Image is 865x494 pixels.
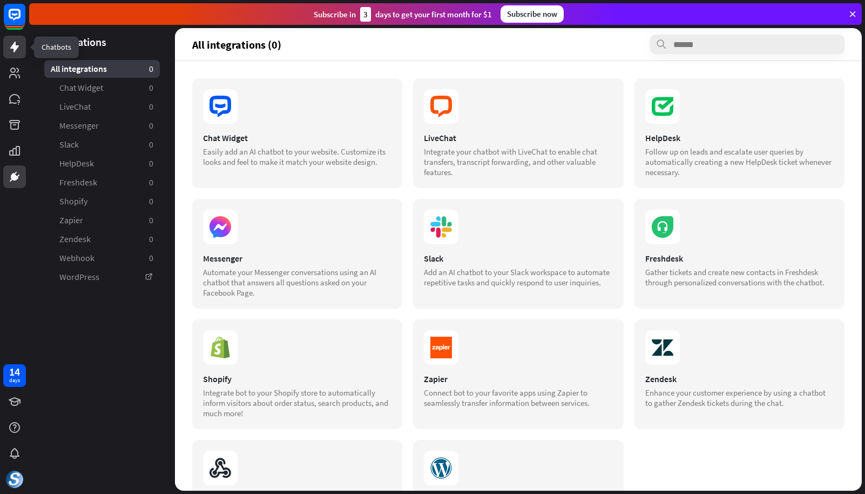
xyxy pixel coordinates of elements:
[44,155,160,172] a: HelpDesk 0
[44,173,160,191] a: Freshdesk 0
[424,373,612,384] div: Zapier
[192,35,844,54] section: All integrations (0)
[203,373,391,384] div: Shopify
[424,132,612,143] div: LiveChat
[424,253,612,264] div: Slack
[149,101,153,112] aside: 0
[29,35,175,49] header: Integrations
[203,267,391,298] div: Automate your Messenger conversations using an AI chatbot that answers all questions asked on you...
[149,120,153,131] aside: 0
[44,136,160,153] a: Slack 0
[203,253,391,264] div: Messenger
[645,267,834,288] div: Gather tickets and create new contacts in Freshdesk through personalized conversations with the c...
[59,82,103,94] span: Chat Widget
[9,367,20,377] div: 14
[59,215,83,226] span: Zapier
[149,196,153,207] aside: 0
[149,139,153,150] aside: 0
[59,101,91,112] span: LiveChat
[44,230,160,248] a: Zendesk 0
[645,373,834,384] div: Zendesk
[203,388,391,418] div: Integrate bot to your Shopify store to automatically inform visitors about order status, search p...
[314,7,492,22] div: Subscribe in days to get your first month for $1
[149,82,153,94] aside: 0
[149,177,153,188] aside: 0
[360,7,371,22] div: 3
[149,215,153,226] aside: 0
[9,4,41,37] button: Open LiveChat chat widget
[9,377,20,384] div: days
[59,233,91,245] span: Zendesk
[149,63,153,75] aside: 0
[59,196,87,207] span: Shopify
[424,146,612,177] div: Integrate your chatbot with LiveChat to enable chat transfers, transcript forwarding, and other v...
[59,158,94,169] span: HelpDesk
[3,364,26,387] a: 14 days
[645,132,834,143] div: HelpDesk
[149,233,153,245] aside: 0
[44,117,160,135] a: Messenger 0
[645,253,834,264] div: Freshdesk
[44,98,160,116] a: LiveChat 0
[44,192,160,210] a: Shopify 0
[645,388,834,408] div: Enhance your customer experience by using a chatbot to gather Zendesk tickets during the chat.
[424,267,612,288] div: Add an AI chatbot to your Slack workspace to automate repetitive tasks and quickly respond to use...
[59,177,97,188] span: Freshdesk
[203,146,391,167] div: Easily add an AI chatbot to your website. Customize its looks and feel to make it match your webs...
[59,120,99,131] span: Messenger
[59,252,94,264] span: Webhook
[149,158,153,169] aside: 0
[149,252,153,264] aside: 0
[501,5,564,23] div: Subscribe now
[645,146,834,177] div: Follow up on leads and escalate user queries by automatically creating a new HelpDesk ticket when...
[51,63,107,75] span: All integrations
[424,388,612,408] div: Connect bot to your favorite apps using Zapier to seamlessly transfer information between services.
[203,132,391,143] div: Chat Widget
[44,268,160,286] a: WordPress
[44,211,160,229] a: Zapier 0
[44,249,160,267] a: Webhook 0
[44,79,160,97] a: Chat Widget 0
[59,139,79,150] span: Slack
